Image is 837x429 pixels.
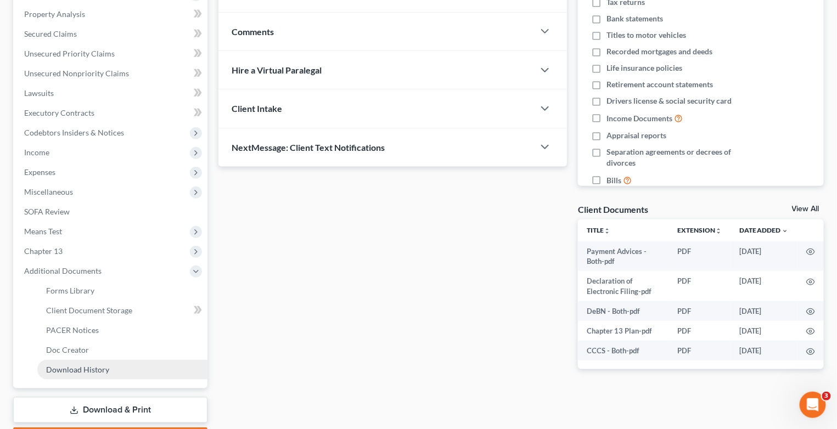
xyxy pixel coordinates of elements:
a: Extensionunfold_more [677,226,722,234]
a: Secured Claims [15,24,207,44]
a: Executory Contracts [15,103,207,123]
a: Forms Library [37,281,207,301]
a: Lawsuits [15,83,207,103]
span: Means Test [24,227,62,236]
span: Bills [606,175,621,186]
td: Chapter 13 Plan-pdf [578,321,669,341]
td: Payment Advices - Both-pdf [578,241,669,272]
span: Secured Claims [24,29,77,38]
td: [DATE] [731,341,797,360]
td: PDF [669,241,731,272]
td: PDF [669,341,731,360]
a: Download History [37,360,207,380]
span: 3 [822,392,831,400]
i: expand_more [782,228,789,234]
span: Download History [46,365,109,374]
span: Client Intake [232,103,282,114]
a: Download & Print [13,397,207,423]
a: SOFA Review [15,202,207,222]
span: Recorded mortgages and deeds [606,46,712,57]
a: Unsecured Nonpriority Claims [15,64,207,83]
span: Drivers license & social security card [606,95,732,106]
span: Separation agreements or decrees of divorces [606,146,753,168]
span: Unsecured Nonpriority Claims [24,69,129,78]
span: Additional Documents [24,266,102,275]
td: DeBN - Both-pdf [578,301,669,321]
span: Lawsuits [24,88,54,98]
td: PDF [669,321,731,341]
span: Titles to motor vehicles [606,30,686,41]
span: Chapter 13 [24,246,63,256]
i: unfold_more [715,228,722,234]
a: Doc Creator [37,340,207,360]
td: PDF [669,301,731,321]
span: Executory Contracts [24,108,94,117]
span: Life insurance policies [606,63,682,74]
iframe: Intercom live chat [800,392,826,418]
a: Unsecured Priority Claims [15,44,207,64]
span: PACER Notices [46,325,99,335]
a: PACER Notices [37,320,207,340]
a: Date Added expand_more [739,226,789,234]
span: Appraisal reports [606,130,666,141]
td: [DATE] [731,241,797,272]
td: [DATE] [731,271,797,301]
span: Comments [232,26,274,37]
span: Forms Library [46,286,94,295]
span: Doc Creator [46,345,89,354]
span: Hire a Virtual Paralegal [232,65,322,75]
a: Titleunfold_more [587,226,610,234]
span: Property Analysis [24,9,85,19]
a: View All [792,205,819,213]
i: unfold_more [604,228,610,234]
div: Client Documents [578,204,648,215]
a: Property Analysis [15,4,207,24]
span: Codebtors Insiders & Notices [24,128,124,137]
span: Miscellaneous [24,187,73,196]
span: Bank statements [606,13,663,24]
span: Unsecured Priority Claims [24,49,115,58]
td: [DATE] [731,321,797,341]
span: Retirement account statements [606,79,713,90]
span: SOFA Review [24,207,70,216]
span: Expenses [24,167,55,177]
td: PDF [669,271,731,301]
span: Client Document Storage [46,306,132,315]
td: CCCS - Both-pdf [578,341,669,360]
td: [DATE] [731,301,797,321]
span: Income Documents [606,113,672,124]
td: Declaration of Electronic Filing-pdf [578,271,669,301]
span: NextMessage: Client Text Notifications [232,142,385,153]
a: Client Document Storage [37,301,207,320]
span: Income [24,148,49,157]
